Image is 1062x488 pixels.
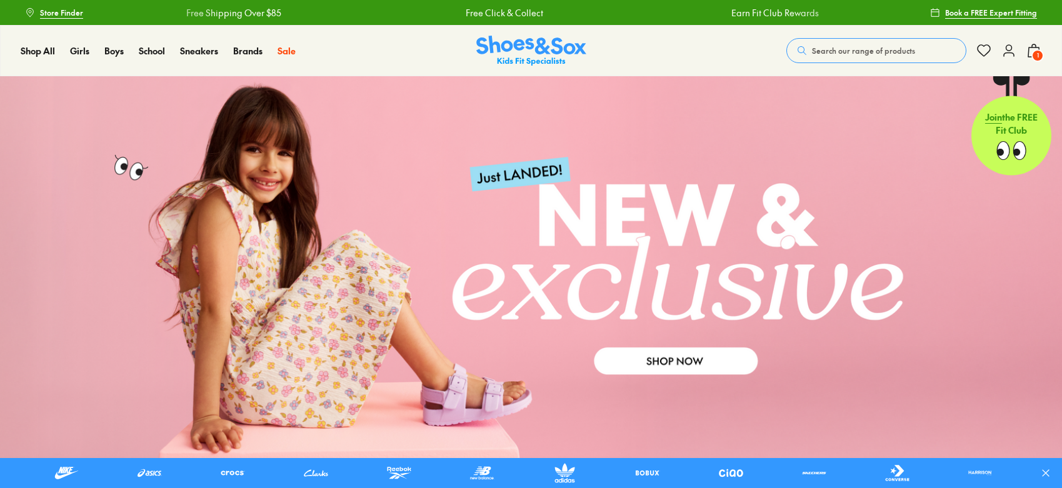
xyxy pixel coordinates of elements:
a: Earn Fit Club Rewards [471,6,558,19]
p: the FREE Fit Club [971,102,1051,148]
span: 1 [1031,49,1044,62]
button: Search our range of products [786,38,966,63]
span: Store Finder [40,7,83,18]
a: Brands [233,44,263,57]
a: Shoes & Sox [476,36,586,66]
span: Search our range of products [812,45,915,56]
a: Free Click & Collect [205,6,283,19]
span: Join [985,112,1002,124]
a: Book a FREE Expert Fitting [930,1,1037,24]
button: 1 [1026,37,1041,64]
span: Book a FREE Expert Fitting [945,7,1037,18]
a: Girls [70,44,89,57]
a: Boys [104,44,124,57]
a: Sneakers [180,44,218,57]
a: Free Shipping Over $85 [738,6,833,19]
a: Jointhe FREE Fit Club [971,76,1051,176]
a: School [139,44,165,57]
a: Shop All [21,44,55,57]
img: SNS_Logo_Responsive.svg [476,36,586,66]
a: Sale [278,44,296,57]
a: Store Finder [25,1,83,24]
